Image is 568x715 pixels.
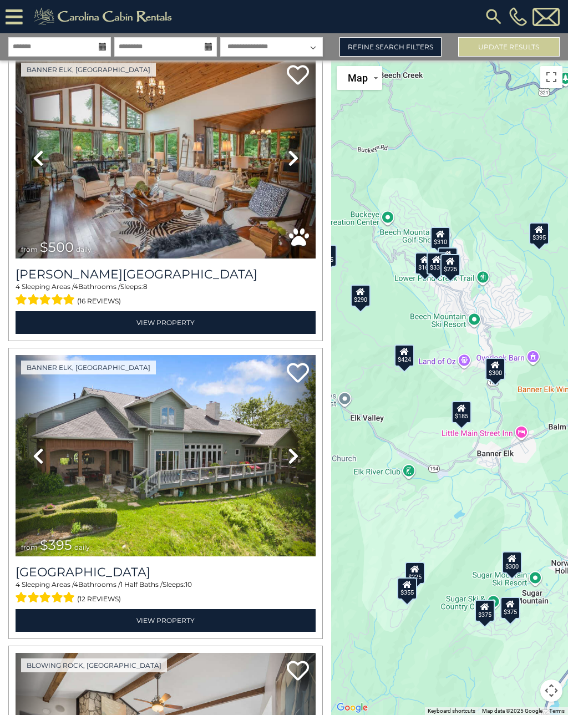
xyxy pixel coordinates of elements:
[120,580,163,589] span: 1 Half Baths /
[458,37,560,57] button: Update Results
[74,580,78,589] span: 4
[16,282,20,291] span: 4
[405,562,425,584] div: $225
[74,543,90,551] span: daily
[16,267,316,282] h3: Misty Mountain Manor
[415,252,435,275] div: $160
[21,245,38,253] span: from
[287,660,309,683] a: Add to favorites
[77,592,121,606] span: (12 reviews)
[500,597,520,619] div: $375
[430,227,450,249] div: $310
[337,66,382,90] button: Change map style
[16,580,20,589] span: 4
[77,294,121,308] span: (16 reviews)
[287,362,309,386] a: Add to favorites
[529,222,549,245] div: $395
[16,355,316,556] img: thumbnail_168777839.jpeg
[21,361,156,374] a: Banner Elk, [GEOGRAPHIC_DATA]
[397,577,417,600] div: $355
[427,252,447,275] div: $335
[185,580,192,589] span: 10
[16,609,316,632] a: View Property
[16,267,316,282] a: [PERSON_NAME][GEOGRAPHIC_DATA]
[339,37,441,57] a: Refine Search Filters
[76,245,92,253] span: daily
[506,7,530,26] a: [PHONE_NUMBER]
[348,72,368,84] span: Map
[452,401,471,423] div: $185
[143,282,148,291] span: 8
[287,64,309,88] a: Add to favorites
[21,658,167,672] a: Blowing Rock, [GEOGRAPHIC_DATA]
[428,707,475,715] button: Keyboard shortcuts
[28,6,181,28] img: Khaki-logo.png
[74,282,78,291] span: 4
[394,344,414,367] div: $424
[16,565,316,580] h3: Montallori Stone Lodge
[549,708,565,714] a: Terms (opens in new tab)
[482,708,542,714] span: Map data ©2025 Google
[21,63,156,77] a: Banner Elk, [GEOGRAPHIC_DATA]
[16,580,316,606] div: Sleeping Areas / Bathrooms / Sleeps:
[334,701,371,715] a: Open this area in Google Maps (opens a new window)
[502,551,522,574] div: $300
[485,358,505,380] div: $300
[40,537,72,553] span: $395
[16,282,316,308] div: Sleeping Areas / Bathrooms / Sleeps:
[540,66,562,88] button: Toggle fullscreen view
[16,57,316,258] img: thumbnail_163264953.jpeg
[484,7,504,27] img: search-regular.svg
[317,245,337,267] div: $305
[351,285,371,307] div: $290
[40,239,74,255] span: $500
[334,701,371,715] img: Google
[21,543,38,551] span: from
[540,679,562,702] button: Map camera controls
[440,254,460,276] div: $225
[16,565,316,580] a: [GEOGRAPHIC_DATA]
[475,600,495,622] div: $375
[438,247,458,270] div: $180
[16,311,316,334] a: View Property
